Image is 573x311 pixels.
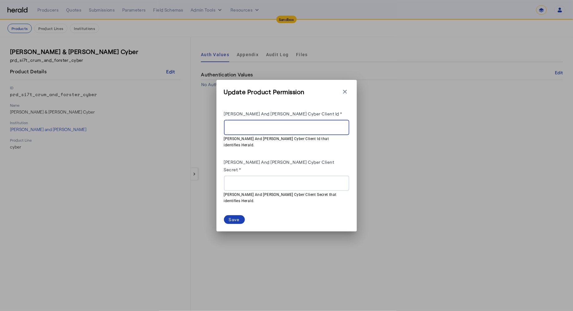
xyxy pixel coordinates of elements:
[224,135,346,148] mat-hint: [PERSON_NAME] And [PERSON_NAME] Cyber Client Id that identifies Herald.
[224,191,346,204] mat-hint: [PERSON_NAME] And [PERSON_NAME] Cyber Client Secret that identifies Herald.
[224,215,245,224] button: Save
[229,216,240,223] div: Save
[224,111,342,116] label: [PERSON_NAME] And [PERSON_NAME] Cyber Client Id *
[224,87,305,96] h3: Update Product Permission
[224,159,334,172] label: [PERSON_NAME] And [PERSON_NAME] Cyber Client Secret *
